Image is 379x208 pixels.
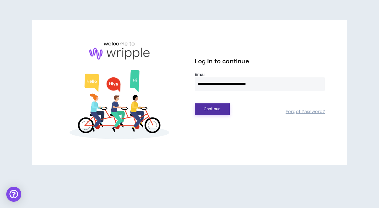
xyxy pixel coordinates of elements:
img: logo-brand.png [89,48,150,60]
h6: welcome to [104,40,135,48]
img: Welcome to Wripple [54,66,185,145]
a: Forgot Password? [286,109,325,115]
div: Open Intercom Messenger [6,187,21,202]
label: Email [195,72,325,77]
button: Continue [195,103,230,115]
span: Log in to continue [195,58,249,65]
